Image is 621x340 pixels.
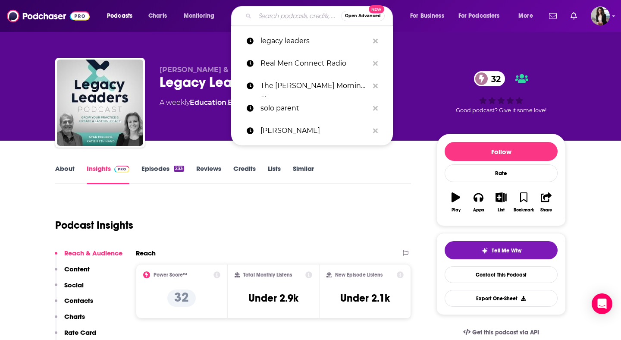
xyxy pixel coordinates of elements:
button: open menu [453,9,512,23]
button: open menu [178,9,226,23]
button: open menu [404,9,455,23]
a: Similar [293,164,314,184]
p: Content [64,265,90,273]
div: Apps [473,208,484,213]
span: 32 [483,71,505,86]
button: Follow [445,142,558,161]
a: Charts [143,9,172,23]
a: About [55,164,75,184]
h3: Under 2.9k [248,292,298,305]
span: Logged in as ElizabethCole [591,6,610,25]
a: Education [190,98,226,107]
span: For Business [410,10,444,22]
div: 32Good podcast? Give it some love! [436,66,566,119]
a: Business [228,98,259,107]
button: Bookmark [512,187,535,218]
span: More [518,10,533,22]
p: Charts [64,312,85,321]
button: Content [55,265,90,281]
div: Play [452,208,461,213]
button: Play [445,187,467,218]
button: Show profile menu [591,6,610,25]
span: Tell Me Why [492,247,521,254]
h2: Total Monthly Listens [243,272,292,278]
a: Show notifications dropdown [546,9,560,23]
span: New [369,5,384,13]
span: , [226,98,228,107]
div: Search podcasts, credits, & more... [239,6,401,26]
p: The Rick Stacy Morning Show [260,75,369,97]
p: 32 [167,290,196,307]
a: The [PERSON_NAME] Morning Show [231,75,393,97]
span: [PERSON_NAME] & [PERSON_NAME] [PERSON_NAME] Hand [160,66,378,74]
h2: New Episode Listens [335,272,383,278]
p: heather macfayden [260,120,369,142]
img: Podchaser - Follow, Share and Rate Podcasts [7,8,90,24]
button: open menu [512,9,544,23]
span: Get this podcast via API [472,329,539,336]
div: 233 [174,166,184,172]
a: Reviews [196,164,221,184]
a: InsightsPodchaser Pro [87,164,129,184]
div: List [498,208,505,213]
a: 32 [474,71,505,86]
p: Real Men Connect Radio [260,52,369,75]
button: Open AdvancedNew [341,11,385,21]
a: Real Men Connect Radio [231,52,393,75]
button: Charts [55,312,85,328]
img: tell me why sparkle [481,247,488,254]
a: Contact This Podcast [445,266,558,283]
p: Rate Card [64,328,96,337]
h2: Power Score™ [154,272,187,278]
button: open menu [101,9,144,23]
p: legacy leaders [260,30,369,52]
span: Podcasts [107,10,132,22]
button: Export One-Sheet [445,290,558,307]
p: Contacts [64,296,93,305]
button: Social [55,281,84,297]
button: List [490,187,512,218]
span: Monitoring [184,10,214,22]
p: Social [64,281,84,289]
button: Share [535,187,558,218]
button: tell me why sparkleTell Me Why [445,241,558,259]
button: Reach & Audience [55,249,122,265]
img: Podchaser Pro [114,166,129,173]
div: Open Intercom Messenger [592,293,612,314]
div: Bookmark [514,208,534,213]
h1: Podcast Insights [55,219,133,232]
span: Charts [148,10,167,22]
p: Reach & Audience [64,249,122,257]
p: solo parent [260,97,369,120]
h3: Under 2.1k [340,292,390,305]
div: A weekly podcast [160,98,348,108]
div: Share [540,208,552,213]
button: Apps [467,187,489,218]
a: Credits [233,164,256,184]
h2: Reach [136,249,156,257]
a: solo parent [231,97,393,120]
button: Contacts [55,296,93,312]
a: Show notifications dropdown [567,9,580,23]
input: Search podcasts, credits, & more... [255,9,341,23]
span: For Podcasters [458,10,500,22]
a: legacy leaders [231,30,393,52]
span: Open Advanced [345,14,381,18]
a: [PERSON_NAME] [231,120,393,142]
div: Rate [445,164,558,182]
img: User Profile [591,6,610,25]
a: Lists [268,164,281,184]
span: Good podcast? Give it some love! [456,107,546,113]
a: Episodes233 [141,164,184,184]
img: Legacy Leaders [57,60,143,146]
